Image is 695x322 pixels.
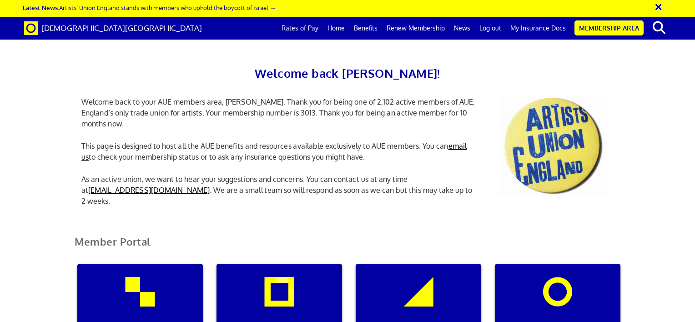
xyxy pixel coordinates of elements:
a: My Insurance Docs [506,17,570,40]
strong: Latest News: [23,4,59,11]
a: Brand [DEMOGRAPHIC_DATA][GEOGRAPHIC_DATA] [17,17,209,40]
h2: Welcome back [PERSON_NAME]! [75,64,620,83]
p: This page is designed to host all the AUE benefits and resources available exclusively to AUE mem... [75,141,484,162]
a: Home [323,17,349,40]
a: Log out [475,17,506,40]
a: News [449,17,475,40]
p: As an active union, we want to hear your suggestions and concerns. You can contact us at any time... [75,174,484,206]
a: Rates of Pay [277,17,323,40]
a: Benefits [349,17,382,40]
a: Renew Membership [382,17,449,40]
button: search [645,18,673,37]
h2: Member Portal [68,236,627,258]
a: [EMAIL_ADDRESS][DOMAIN_NAME] [88,186,210,195]
span: [DEMOGRAPHIC_DATA][GEOGRAPHIC_DATA] [41,23,202,33]
a: Membership Area [574,20,644,35]
p: Welcome back to your AUE members area, [PERSON_NAME]. Thank you for being one of 2,102 active mem... [75,96,484,129]
a: Latest News:Artists’ Union England stands with members who uphold the boycott of Israel → [23,4,276,11]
